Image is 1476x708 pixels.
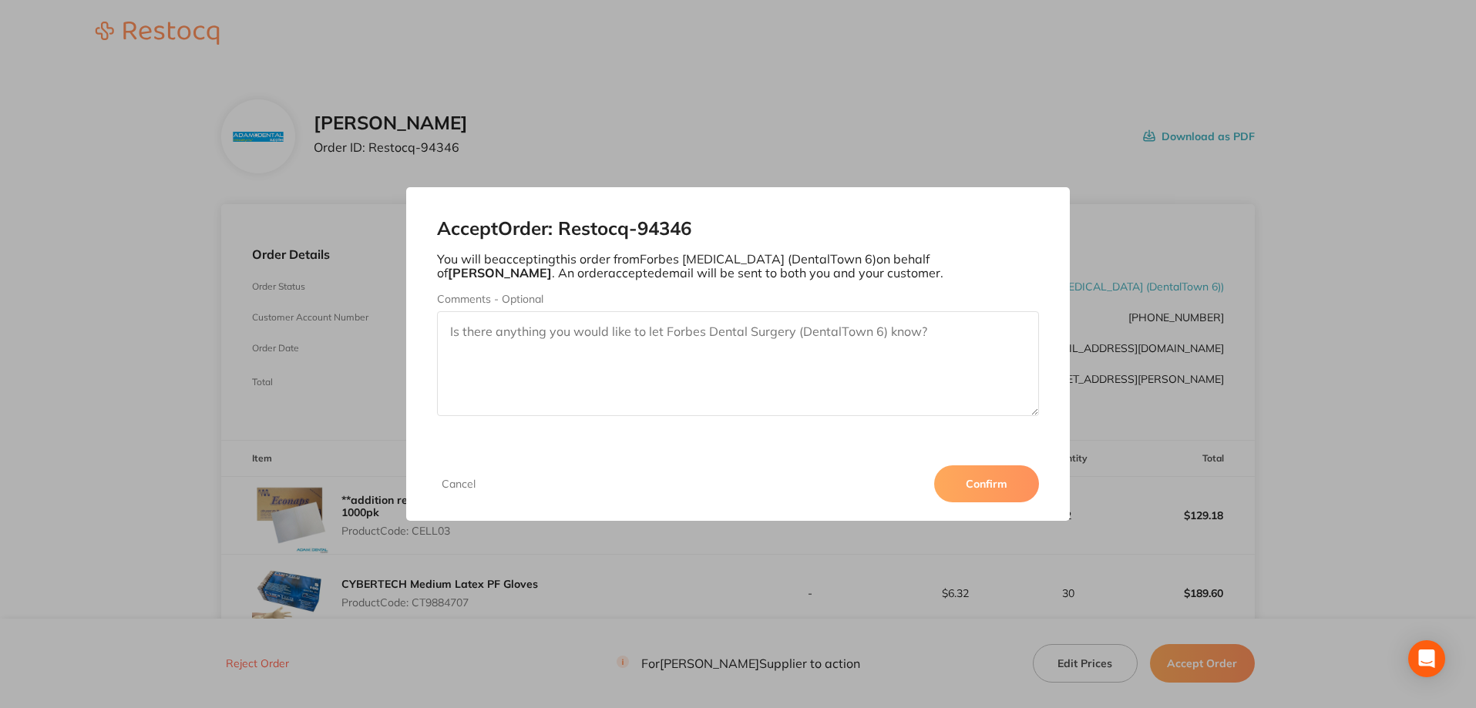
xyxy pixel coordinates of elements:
b: [PERSON_NAME] [448,265,552,280]
button: Confirm [934,465,1039,502]
h2: Accept Order: Restocq- 94346 [437,218,1040,240]
label: Comments - Optional [437,293,1040,305]
p: You will be accepting this order from Forbes [MEDICAL_DATA] (DentalTown 6) on behalf of . An orde... [437,252,1040,280]
div: Open Intercom Messenger [1408,640,1445,677]
button: Cancel [437,477,480,491]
